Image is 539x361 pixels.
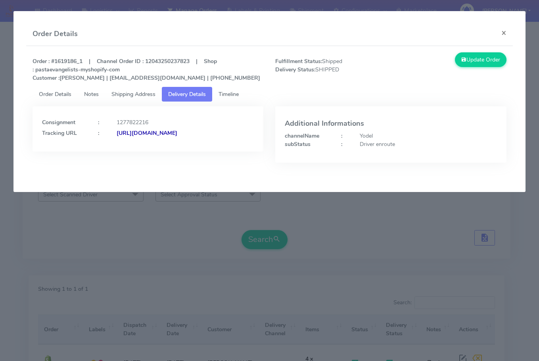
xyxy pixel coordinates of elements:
[111,90,155,98] span: Shipping Address
[219,90,239,98] span: Timeline
[39,90,71,98] span: Order Details
[33,58,260,82] strong: Order : #1619186_1 | Channel Order ID : 12043250237823 | Shop : pastaevangelists-myshopify-com [P...
[33,74,59,82] strong: Customer :
[33,87,506,102] ul: Tabs
[341,140,342,148] strong: :
[455,52,506,67] button: Update Order
[275,58,322,65] strong: Fulfillment Status:
[117,129,177,137] strong: [URL][DOMAIN_NAME]
[42,129,77,137] strong: Tracking URL
[285,140,311,148] strong: subStatus
[285,120,497,128] h4: Additional Informations
[98,129,99,137] strong: :
[354,132,503,140] div: Yodel
[285,132,319,140] strong: channelName
[275,66,315,73] strong: Delivery Status:
[341,132,342,140] strong: :
[269,57,391,82] span: Shipped SHIPPED
[33,29,78,39] h4: Order Details
[98,119,99,126] strong: :
[84,90,99,98] span: Notes
[168,90,206,98] span: Delivery Details
[495,22,513,43] button: Close
[42,119,75,126] strong: Consignment
[354,140,503,148] div: Driver enroute
[111,118,260,127] div: 1277822216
